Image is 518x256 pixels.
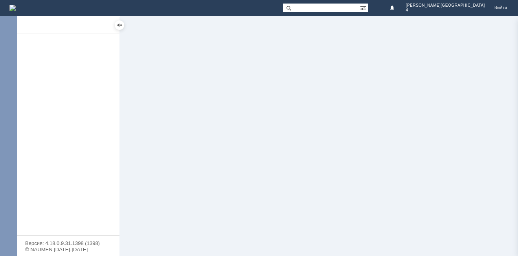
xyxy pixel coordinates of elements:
div: Версия: 4.18.0.9.31.1398 (1398) [25,241,112,246]
a: Перейти на домашнюю страницу [9,5,16,11]
img: logo [9,5,16,11]
span: [PERSON_NAME][GEOGRAPHIC_DATA] [406,3,485,8]
div: Скрыть меню [115,20,124,30]
div: © NAUMEN [DATE]-[DATE] [25,247,112,252]
span: 4 [406,8,485,13]
span: Расширенный поиск [360,4,368,11]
